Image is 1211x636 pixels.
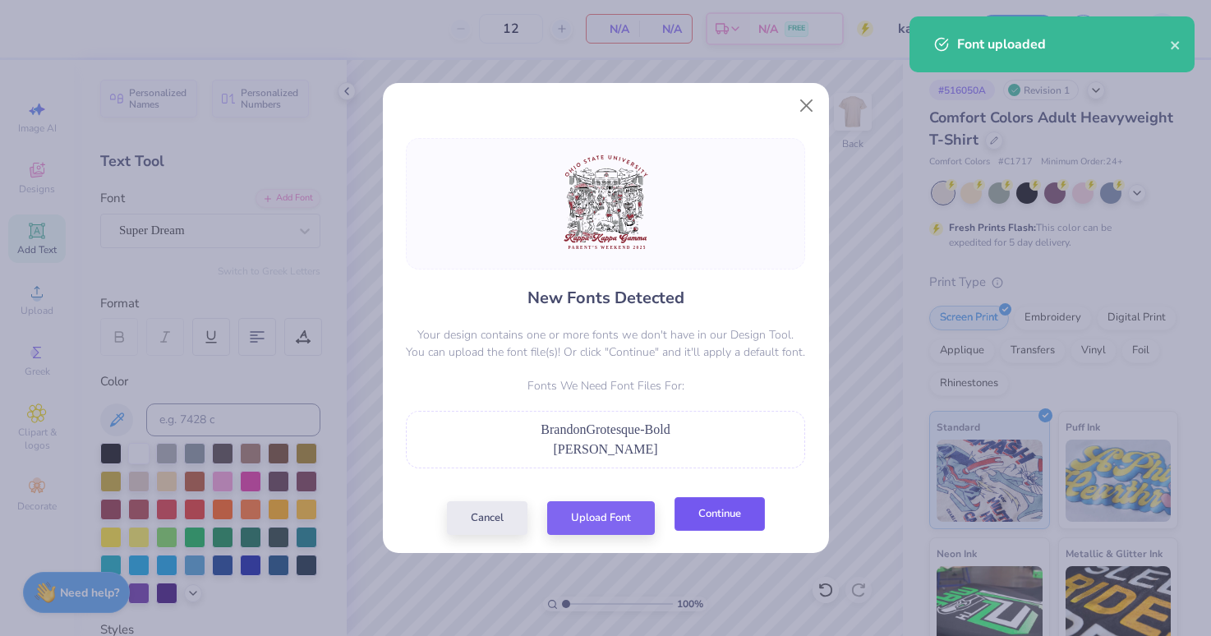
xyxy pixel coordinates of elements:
span: [PERSON_NAME] [553,442,657,456]
div: Font uploaded [957,35,1170,54]
button: Continue [675,497,765,531]
button: close [1170,35,1181,54]
button: Close [790,90,822,121]
p: Fonts We Need Font Files For: [406,377,805,394]
span: BrandonGrotesque-Bold [541,422,670,436]
button: Upload Font [547,501,655,535]
h4: New Fonts Detected [527,286,684,310]
p: Your design contains one or more fonts we don't have in our Design Tool. You can upload the font ... [406,326,805,361]
button: Cancel [447,501,527,535]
